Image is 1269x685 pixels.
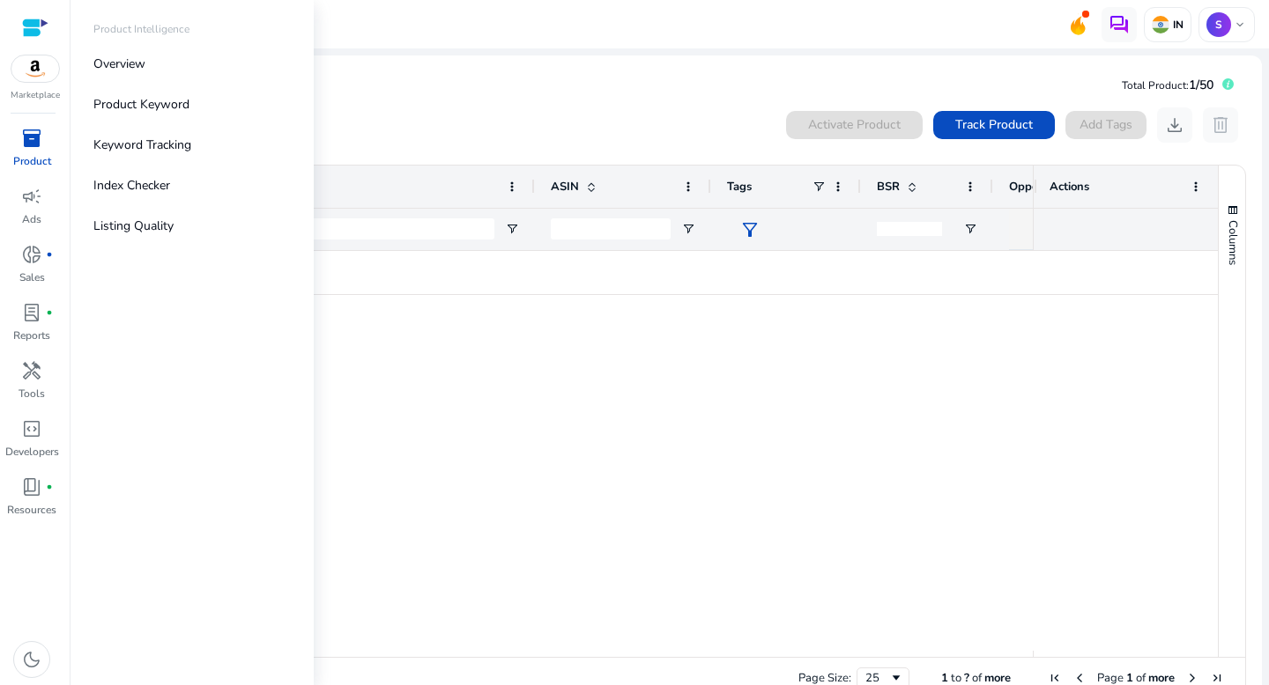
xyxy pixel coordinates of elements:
p: Product Keyword [93,95,189,114]
span: 1/50 [1189,77,1213,93]
span: filter_alt [739,219,761,240]
button: Open Filter Menu [963,222,977,236]
span: Opportunity Score [1009,179,1101,195]
span: dark_mode [21,649,42,670]
span: inventory_2 [21,128,42,149]
div: First Page [1048,671,1062,685]
span: lab_profile [21,302,42,323]
p: Overview [93,55,145,73]
input: Product Name Filter Input [154,218,494,239]
span: handyman [21,360,42,381]
p: IN [1169,18,1184,32]
span: Total Product: [1122,78,1189,92]
p: S [1206,12,1231,37]
div: Previous Page [1072,671,1087,685]
p: Sales [19,269,45,285]
p: Index Checker [93,176,170,195]
div: Next Page [1185,671,1199,685]
span: book_4 [21,476,42,497]
button: Open Filter Menu [505,222,519,236]
p: Resources [7,502,56,518]
span: Track Product [955,115,1033,134]
p: Ads [22,211,41,227]
p: Marketplace [11,89,60,102]
p: Developers [5,444,59,460]
p: Tools [19,386,45,401]
input: ASIN Filter Input [551,218,671,239]
span: campaign [21,186,42,207]
span: keyboard_arrow_down [1233,18,1247,32]
span: fiber_manual_record [46,251,53,258]
span: ASIN [551,179,579,195]
span: donut_small [21,244,42,265]
p: Keyword Tracking [93,136,191,154]
button: Open Filter Menu [681,222,695,236]
span: BSR [877,179,900,195]
span: Columns [1225,220,1241,265]
p: Product [13,153,51,169]
p: Reports [13,328,50,343]
p: Listing Quality [93,217,174,235]
img: amazon.svg [11,55,59,82]
button: Track Product [933,111,1055,139]
img: in.svg [1152,16,1169,33]
div: Last Page [1210,671,1224,685]
button: download [1157,107,1192,143]
span: fiber_manual_record [46,483,53,490]
p: Product Intelligence [93,21,189,37]
span: code_blocks [21,418,42,439]
span: download [1164,114,1185,136]
span: Tags [727,179,752,195]
span: Actions [1050,179,1089,195]
span: fiber_manual_record [46,309,53,316]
